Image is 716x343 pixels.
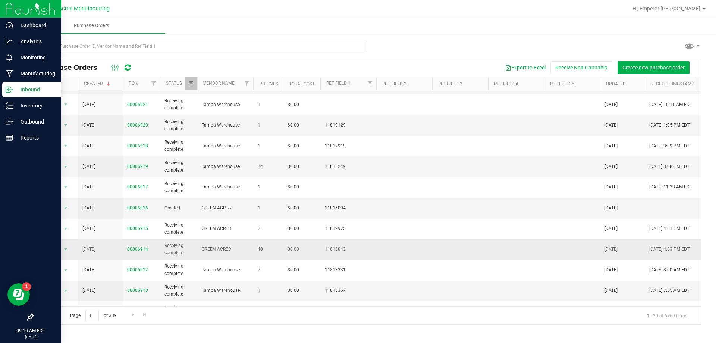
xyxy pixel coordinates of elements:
[649,225,690,232] span: [DATE] 4:01 PM EDT
[164,304,193,318] span: Receiving complete
[164,284,193,298] span: Receiving complete
[202,143,249,150] span: Tampa Warehouse
[258,205,279,212] span: 1
[651,81,694,87] a: Receipt Timestamp
[164,205,193,212] span: Created
[6,134,13,141] inline-svg: Reports
[649,122,690,129] span: [DATE] 1:05 PM EDT
[202,101,249,108] span: Tampa Warehouse
[604,205,618,212] span: [DATE]
[325,122,372,129] span: 11819129
[604,287,618,294] span: [DATE]
[84,81,112,86] a: Created
[13,85,58,94] p: Inbound
[61,265,70,275] span: select
[438,81,462,87] a: Ref Field 3
[164,118,193,132] span: Receiving complete
[61,286,70,296] span: select
[127,267,148,272] a: 00006912
[82,246,95,253] span: [DATE]
[185,77,197,90] a: Filter
[127,226,148,231] a: 00006915
[22,282,31,291] iframe: Resource center unread badge
[202,163,249,170] span: Tampa Warehouse
[6,86,13,93] inline-svg: Inbound
[64,310,123,321] span: Page of 339
[13,117,58,126] p: Outbound
[82,122,95,129] span: [DATE]
[82,266,95,274] span: [DATE]
[288,287,299,294] span: $0.00
[500,61,550,74] button: Export to Excel
[202,225,249,232] span: GREEN ACRES
[6,54,13,61] inline-svg: Monitoring
[325,143,372,150] span: 11817919
[164,263,193,277] span: Receiving complete
[258,184,279,191] span: 1
[288,184,299,191] span: $0.00
[258,143,279,150] span: 1
[202,205,249,212] span: GREEN ACRES
[18,18,165,34] a: Purchase Orders
[82,163,95,170] span: [DATE]
[649,266,690,274] span: [DATE] 8:00 AM EDT
[604,225,618,232] span: [DATE]
[203,81,235,86] a: Vendor Name
[258,246,279,253] span: 40
[649,143,690,150] span: [DATE] 3:09 PM EDT
[164,97,193,112] span: Receiving complete
[649,101,692,108] span: [DATE] 10:11 AM EDT
[82,101,95,108] span: [DATE]
[618,61,690,74] button: Create new purchase order
[85,310,99,321] input: 1
[128,310,138,320] a: Go to the next page
[13,53,58,62] p: Monitoring
[202,287,249,294] span: Tampa Warehouse
[202,246,249,253] span: GREEN ACRES
[632,6,702,12] span: Hi, Emperor [PERSON_NAME]!
[622,65,685,71] span: Create new purchase order
[127,164,148,169] a: 00006919
[258,101,279,108] span: 1
[288,163,299,170] span: $0.00
[288,101,299,108] span: $0.00
[127,184,148,190] a: 00006917
[33,41,367,52] input: Search Purchase Order ID, Vendor Name and Ref Field 1
[82,225,95,232] span: [DATE]
[606,81,626,87] a: Updated
[166,81,182,86] a: Status
[164,222,193,236] span: Receiving complete
[82,205,95,212] span: [DATE]
[13,133,58,142] p: Reports
[550,61,612,74] button: Receive Non-Cannabis
[164,242,193,256] span: Receiving complete
[604,266,618,274] span: [DATE]
[289,81,315,87] a: Total Cost
[139,310,150,320] a: Go to the last page
[202,184,249,191] span: Tampa Warehouse
[6,22,13,29] inline-svg: Dashboard
[3,327,58,334] p: 09:10 AM EDT
[604,184,618,191] span: [DATE]
[43,6,110,12] span: Green Acres Manufacturing
[202,122,249,129] span: Tampa Warehouse
[325,205,372,212] span: 11816094
[127,288,148,293] a: 00006913
[604,246,618,253] span: [DATE]
[288,143,299,150] span: $0.00
[6,38,13,45] inline-svg: Analytics
[13,101,58,110] p: Inventory
[61,203,70,213] span: select
[61,244,70,255] span: select
[148,77,160,90] a: Filter
[82,143,95,150] span: [DATE]
[258,122,279,129] span: 1
[202,266,249,274] span: Tampa Warehouse
[61,120,70,131] span: select
[258,287,279,294] span: 1
[259,81,278,87] a: PO Lines
[82,184,95,191] span: [DATE]
[39,63,105,72] span: Purchase Orders
[6,102,13,109] inline-svg: Inventory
